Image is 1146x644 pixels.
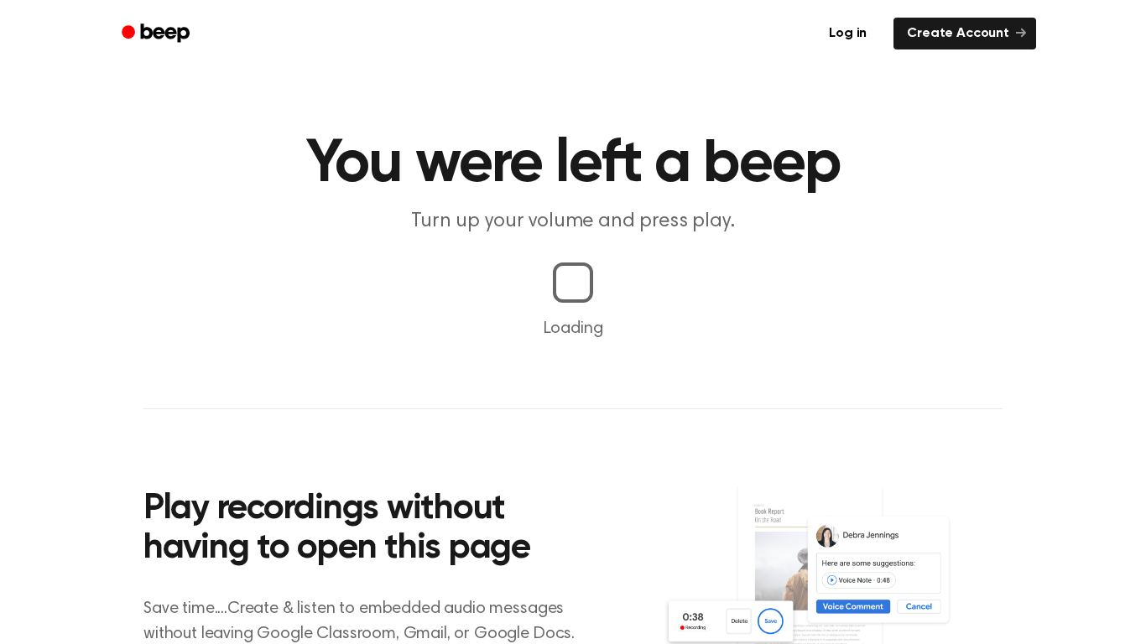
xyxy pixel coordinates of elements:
h1: You were left a beep [143,134,1003,195]
p: Turn up your volume and press play. [251,208,895,236]
h2: Play recordings without having to open this page [143,490,596,569]
p: Loading [20,316,1126,341]
a: Create Account [893,18,1036,49]
a: Log in [812,14,883,53]
a: Beep [110,18,205,50]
